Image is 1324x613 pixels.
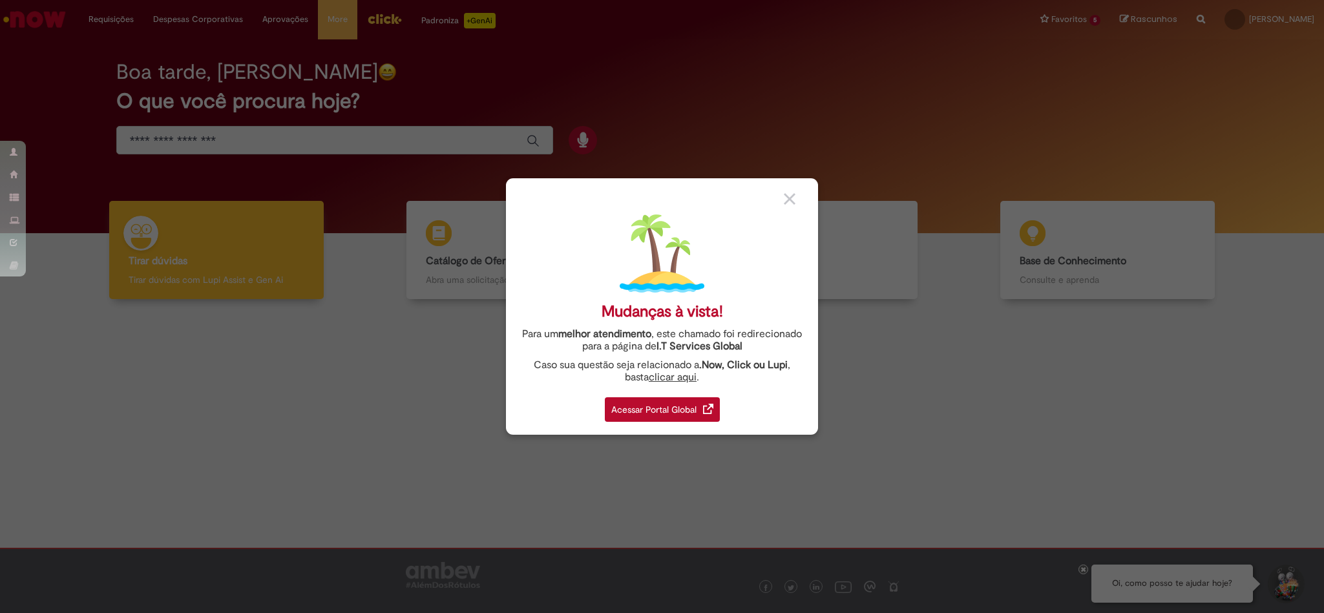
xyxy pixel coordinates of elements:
div: Para um , este chamado foi redirecionado para a página de [516,328,808,353]
strong: .Now, Click ou Lupi [699,358,788,371]
strong: melhor atendimento [558,327,651,340]
a: clicar aqui [649,364,697,384]
div: Mudanças à vista! [602,302,723,321]
a: Acessar Portal Global [605,390,720,422]
div: Caso sua questão seja relacionado a , basta . [516,359,808,384]
div: Acessar Portal Global [605,397,720,422]
a: I.T Services Global [657,333,742,353]
img: island.png [620,211,704,296]
img: redirect_link.png [703,404,713,414]
img: close_button_grey.png [784,193,795,205]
